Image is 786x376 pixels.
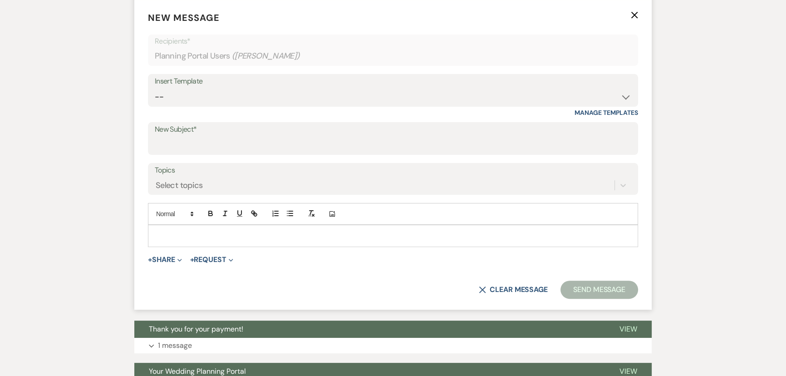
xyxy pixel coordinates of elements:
span: New Message [148,12,220,24]
span: View [619,324,637,334]
span: ( [PERSON_NAME] ) [232,50,300,62]
button: Clear message [479,286,548,293]
button: Send Message [560,281,638,299]
button: Thank you for your payment! [134,321,605,338]
div: Insert Template [155,75,631,88]
span: + [190,256,194,263]
p: 1 message [158,340,192,351]
label: New Subject* [155,123,631,136]
button: Request [190,256,233,263]
span: Your Wedding Planning Portal [149,366,246,376]
span: View [619,366,637,376]
div: Planning Portal Users [155,47,631,65]
button: 1 message [134,338,652,353]
p: Recipients* [155,35,631,47]
label: Topics [155,164,631,177]
span: + [148,256,152,263]
button: Share [148,256,182,263]
span: Thank you for your payment! [149,324,243,334]
a: Manage Templates [575,109,638,117]
div: Select topics [156,179,203,192]
button: View [605,321,652,338]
